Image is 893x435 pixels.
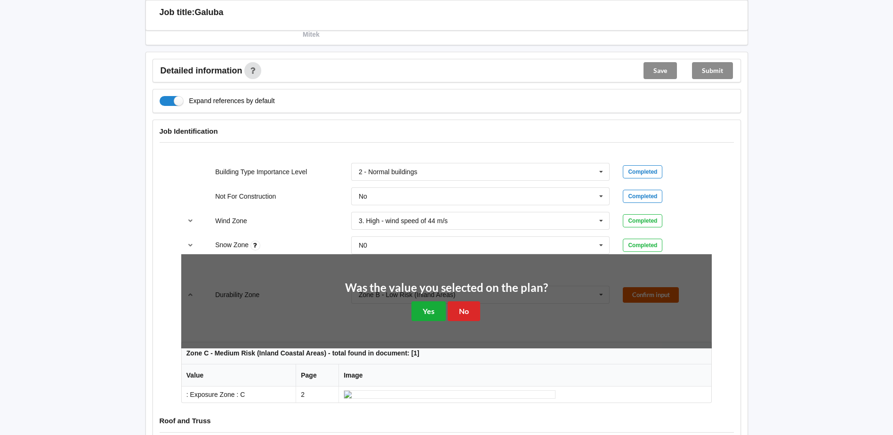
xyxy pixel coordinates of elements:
[195,7,224,18] h3: Galuba
[344,390,555,399] img: ai_input-page2-DurabilityZone-0-0.jpeg
[215,217,247,225] label: Wind Zone
[359,242,367,249] div: N0
[411,301,446,321] button: Yes
[160,416,734,425] h4: Roof and Truss
[160,127,734,136] h4: Job Identification
[215,168,307,176] label: Building Type Importance Level
[623,239,662,252] div: Completed
[359,217,448,224] div: 3. High - wind speed of 44 m/s
[359,169,418,175] div: 2 - Normal buildings
[181,212,200,229] button: reference-toggle
[215,193,276,200] label: Not For Construction
[181,237,200,254] button: reference-toggle
[448,301,480,321] button: No
[296,387,338,403] td: 2
[296,364,338,387] th: Page
[623,190,662,203] div: Completed
[161,66,242,75] span: Detailed information
[345,281,548,295] h2: Was the value you selected on the plan?
[182,387,296,403] td: : Exposure Zone : C
[160,96,275,106] label: Expand references by default
[182,364,296,387] th: Value
[623,165,662,178] div: Completed
[160,7,195,18] h3: Job title:
[623,214,662,227] div: Completed
[215,241,250,249] label: Snow Zone
[338,364,711,387] th: Image
[182,342,711,364] th: Zone C - Medium Risk (Inland Coastal Areas) - total found in document: [1]
[359,193,367,200] div: No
